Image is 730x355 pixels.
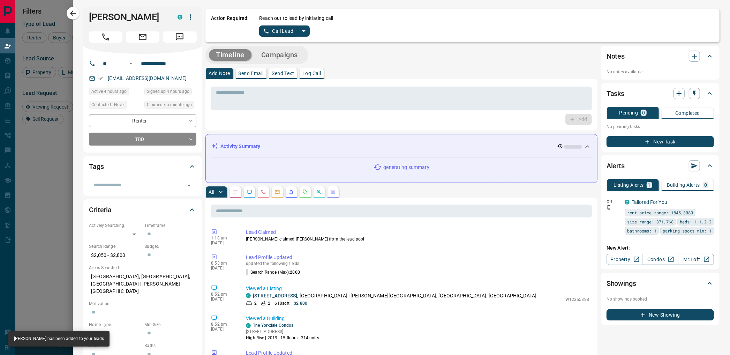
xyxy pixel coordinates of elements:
[89,342,141,349] p: Beds:
[607,136,714,147] button: New Task
[89,31,122,43] span: Call
[14,333,104,345] div: [PERSON_NAME] has been added to your leads
[144,321,196,328] p: Min Size:
[144,342,196,349] p: Baths:
[89,158,196,175] div: Tags
[642,110,645,115] p: 0
[246,229,589,236] p: Lead Claimed
[246,323,251,328] div: condos.ca
[211,327,235,332] p: [DATE]
[253,293,297,298] a: [STREET_ADDRESS]
[627,209,693,216] span: rent price range: 1845,3080
[607,121,714,132] p: No pending tasks
[607,205,611,210] svg: Push Notification Only
[246,335,319,341] p: High-Rise | 2019 | 15 floors | 314 units
[607,278,636,289] h2: Showings
[316,189,322,195] svg: Opportunities
[89,114,196,127] div: Renter
[274,189,280,195] svg: Emails
[211,15,249,37] p: Action Required:
[625,200,630,205] div: condos.ca
[254,300,257,306] p: 2
[667,183,700,187] p: Building Alerts
[607,48,714,65] div: Notes
[89,133,196,146] div: TBD
[89,88,141,97] div: Thu Sep 11 2025
[607,69,714,75] p: No notes available
[253,323,293,328] a: The Yorkdale Condos
[239,71,264,76] p: Send Email
[627,227,656,234] span: bathrooms: 1
[632,199,667,205] a: Tailored For You
[144,243,196,250] p: Budget:
[607,160,625,171] h2: Alerts
[98,76,103,81] svg: Email Verified
[607,85,714,102] div: Tasks
[178,15,182,20] div: condos.ca
[290,270,300,275] span: 2800
[246,315,589,322] p: Viewed a Building
[294,300,307,306] p: $2,800
[648,183,651,187] p: 1
[211,297,235,302] p: [DATE]
[607,254,642,265] a: Property
[89,12,167,23] h1: [PERSON_NAME]
[259,15,333,22] p: Reach out to lead by initiating call
[565,296,589,303] p: W12355828
[272,71,294,76] p: Send Text
[254,49,305,61] button: Campaigns
[607,51,625,62] h2: Notes
[91,88,127,95] span: Active 4 hours ago
[619,110,638,115] p: Pending
[607,199,620,205] p: Off
[144,101,196,111] div: Fri Sep 12 2025
[247,189,252,195] svg: Lead Browsing Activity
[607,296,714,302] p: No showings booked
[607,157,714,174] div: Alerts
[675,111,700,116] p: Completed
[220,143,260,150] p: Activity Summary
[147,101,192,108] span: Claimed < a minute ago
[211,292,235,297] p: 8:52 pm
[89,321,141,328] p: Home Type:
[302,189,308,195] svg: Requests
[89,271,196,297] p: [GEOGRAPHIC_DATA], [GEOGRAPHIC_DATA], [GEOGRAPHIC_DATA] | [PERSON_NAME][GEOGRAPHIC_DATA]
[642,254,678,265] a: Condos
[275,300,290,306] p: 610 sqft
[91,101,125,108] span: Contacted - Never
[89,250,141,261] p: $2,050 - $2,800
[184,180,194,190] button: Open
[163,31,196,43] span: Message
[89,222,141,229] p: Actively Searching:
[211,140,592,153] div: Activity Summary
[211,322,235,327] p: 8:52 pm
[89,201,196,218] div: Criteria
[144,222,196,229] p: Timeframe:
[89,265,196,271] p: Areas Searched:
[261,189,266,195] svg: Calls
[89,243,141,250] p: Search Range:
[246,285,589,292] p: Viewed a Listing
[268,300,270,306] p: 2
[607,88,624,99] h2: Tasks
[246,254,589,261] p: Lead Profile Updated
[211,241,235,245] p: [DATE]
[144,88,196,97] div: Thu Sep 11 2025
[147,88,189,95] span: Signed up 4 hours ago
[259,25,298,37] button: Call Lead
[209,71,230,76] p: Add Note
[288,189,294,195] svg: Listing Alerts
[126,31,159,43] span: Email
[678,254,714,265] a: Mr.Loft
[89,301,196,307] p: Motivation:
[108,75,187,81] a: [EMAIL_ADDRESS][DOMAIN_NAME]
[607,275,714,292] div: Showings
[614,183,644,187] p: Listing Alerts
[246,261,589,266] p: updated the following fields:
[233,189,238,195] svg: Notes
[89,204,112,215] h2: Criteria
[209,190,214,194] p: All
[246,269,300,275] p: Search Range (Max) :
[607,309,714,320] button: New Showing
[607,244,714,252] p: New Alert:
